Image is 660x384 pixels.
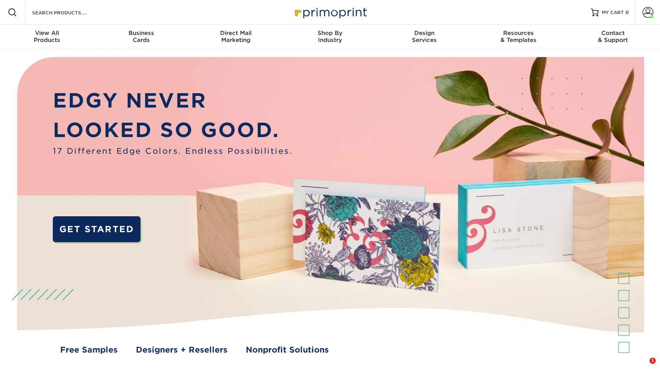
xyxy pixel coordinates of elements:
a: GET STARTED [53,216,141,242]
div: Services [377,30,471,43]
div: Marketing [189,30,283,43]
div: Cards [94,30,189,43]
a: Resources& Templates [471,25,566,50]
img: Primoprint [291,4,369,21]
a: Designers + Resellers [136,344,228,356]
a: Contact& Support [566,25,660,50]
a: Direct MailMarketing [189,25,283,50]
span: MY CART [602,9,624,16]
p: LOOKED SO GOOD. [53,115,293,145]
span: 0 [625,10,629,15]
span: Contact [566,30,660,36]
span: Shop By [283,30,377,36]
span: Resources [471,30,566,36]
a: Nonprofit Solutions [246,344,329,356]
a: BusinessCards [94,25,189,50]
div: & Support [566,30,660,43]
a: DesignServices [377,25,471,50]
span: Design [377,30,471,36]
span: 1 [650,358,656,364]
span: Business [94,30,189,36]
p: EDGY NEVER [53,86,293,116]
div: Industry [283,30,377,43]
span: 17 Different Edge Colors. Endless Possibilities. [53,145,293,157]
input: SEARCH PRODUCTS..... [31,8,107,17]
a: Free Samples [60,344,118,356]
iframe: Intercom live chat [634,358,652,376]
div: & Templates [471,30,566,43]
a: Shop ByIndustry [283,25,377,50]
span: Direct Mail [189,30,283,36]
